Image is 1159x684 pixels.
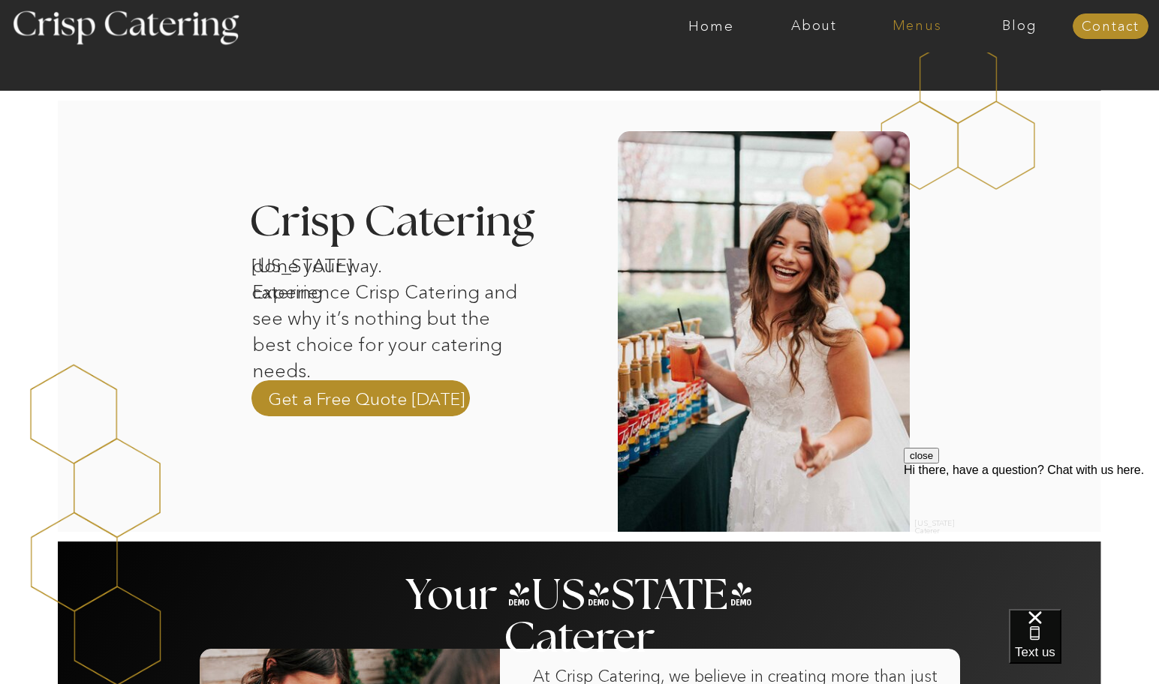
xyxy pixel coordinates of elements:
iframe: podium webchat widget prompt [904,448,1159,628]
h1: [US_STATE] catering [251,253,408,272]
a: Contact [1073,19,1148,34]
a: About [763,19,865,34]
a: Home [660,19,763,34]
a: Menus [865,19,968,34]
iframe: podium webchat widget bubble [1009,609,1159,684]
p: done your way. Experience Crisp Catering and see why it’s nothing but the best choice for your ca... [252,253,526,348]
a: Blog [968,19,1071,34]
h3: Crisp Catering [249,201,573,245]
a: Get a Free Quote [DATE] [268,387,465,409]
h2: Your [US_STATE] Caterer [402,574,757,604]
